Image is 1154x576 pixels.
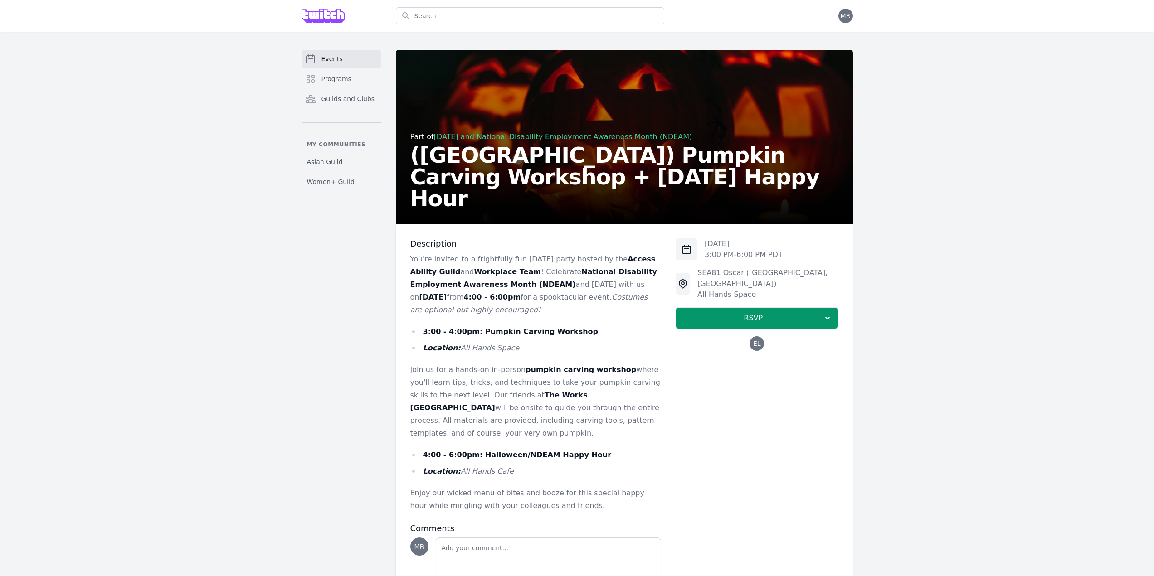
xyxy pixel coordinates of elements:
div: All Hands Space [697,289,838,300]
button: MR [838,9,853,23]
strong: pumpkin carving workshop [526,365,636,374]
span: Programs [321,74,351,83]
div: SEA81 Oscar ([GEOGRAPHIC_DATA], [GEOGRAPHIC_DATA]) [697,267,838,289]
nav: Sidebar [302,50,381,190]
em: Location: [423,467,461,475]
span: Asian Guild [307,157,343,166]
span: Guilds and Clubs [321,94,375,103]
h2: ([GEOGRAPHIC_DATA]) Pumpkin Carving Workshop + [DATE] Happy Hour [410,144,838,209]
button: RSVP [676,307,838,329]
p: My communities [302,141,381,148]
p: 3:00 PM - 6:00 PM PDT [705,249,783,260]
input: Search [396,7,664,24]
em: All Hands Cafe [461,467,514,475]
img: Grove [302,9,345,23]
span: MR [414,543,424,550]
p: [DATE] [705,238,783,249]
span: Events [321,54,343,63]
strong: 4:00 - 6:00pm: Halloween/NDEAM Happy Hour [423,450,612,459]
span: Women+ Guild [307,177,355,186]
em: All Hands Space [461,344,519,352]
a: Asian Guild [302,154,381,170]
strong: [DATE] [419,293,447,301]
strong: 3:00 - 4:00pm: Pumpkin Carving Workshop [423,327,599,336]
h3: Comments [410,523,662,534]
p: You're invited to a frightfully fun [DATE] party hosted by the and ! Celebrate and [DATE] with us... [410,253,662,316]
em: Location: [423,344,461,352]
span: EL [753,340,761,347]
strong: 4:00 - 6:00pm [464,293,521,301]
div: Part of [410,131,838,142]
a: Women+ Guild [302,174,381,190]
a: Programs [302,70,381,88]
a: Guilds and Clubs [302,90,381,108]
a: [DATE] and National Disability Employment Awareness Month (NDEAM) [434,132,692,141]
span: MR [841,13,851,19]
span: RSVP [683,313,823,324]
a: Events [302,50,381,68]
p: Join us for a hands-on in-person where you'll learn tips, tricks, and techniques to take your pum... [410,363,662,440]
p: Enjoy our wicked menu of bites and booze for this special happy hour while mingling with your col... [410,487,662,512]
strong: National Disability Employment Awareness Month (NDEAM) [410,267,657,289]
h3: Description [410,238,662,249]
strong: Workplace Team [474,267,541,276]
